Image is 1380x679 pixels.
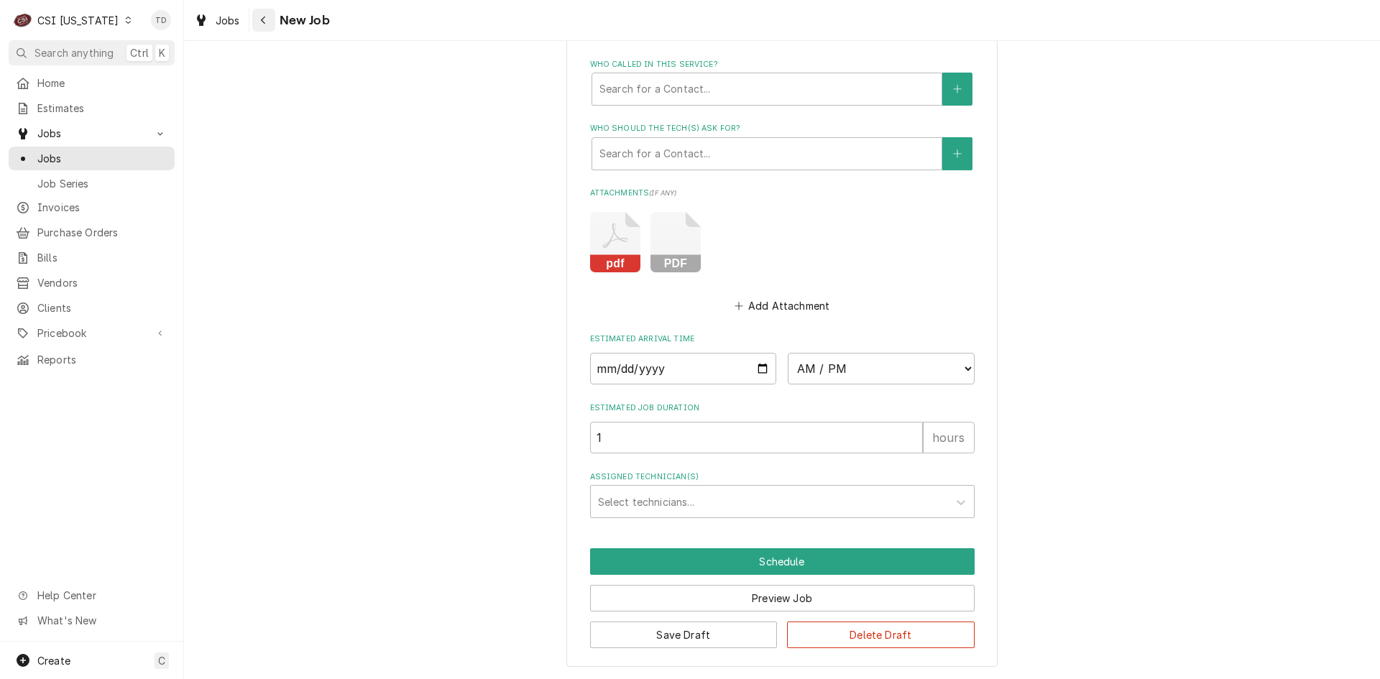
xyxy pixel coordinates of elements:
span: What's New [37,613,166,628]
div: Who called in this service? [590,59,975,106]
a: Estimates [9,96,175,120]
a: Go to Pricebook [9,321,175,345]
div: Button Group Row [590,575,975,611]
button: Create New Contact [942,137,972,170]
div: Who should the tech(s) ask for? [590,123,975,170]
span: Reports [37,352,167,367]
span: C [158,653,165,668]
span: Estimates [37,101,167,116]
input: Date [590,353,777,384]
a: Job Series [9,172,175,195]
span: Vendors [37,275,167,290]
span: Ctrl [130,45,149,60]
span: Invoices [37,200,167,215]
button: Navigate back [252,9,275,32]
label: Who called in this service? [590,59,975,70]
a: Go to Help Center [9,583,175,607]
div: Button Group Row [590,548,975,575]
a: Jobs [188,9,246,32]
select: Time Select [788,353,975,384]
a: Purchase Orders [9,221,175,244]
a: Bills [9,246,175,269]
label: Who should the tech(s) ask for? [590,123,975,134]
span: Purchase Orders [37,225,167,240]
span: ( if any ) [649,189,676,197]
span: Home [37,75,167,91]
button: pdf [590,212,640,272]
a: Vendors [9,271,175,295]
div: Attachments [590,188,975,315]
label: Estimated Job Duration [590,402,975,414]
span: Clients [37,300,167,315]
label: Assigned Technician(s) [590,471,975,483]
div: C [13,10,33,30]
label: Attachments [590,188,975,199]
span: Job Series [37,176,167,191]
div: Tim Devereux's Avatar [151,10,171,30]
button: Delete Draft [787,622,975,648]
a: Invoices [9,195,175,219]
a: Go to What's New [9,609,175,632]
span: Pricebook [37,325,146,341]
button: Create New Contact [942,73,972,106]
a: Jobs [9,147,175,170]
div: CSI Kentucky's Avatar [13,10,33,30]
svg: Create New Contact [953,84,962,94]
span: K [159,45,165,60]
span: Help Center [37,588,166,603]
span: Jobs [216,13,240,28]
div: Assigned Technician(s) [590,471,975,518]
span: Bills [37,250,167,265]
span: Jobs [37,151,167,166]
span: New Job [275,11,330,30]
div: hours [923,422,975,453]
div: TD [151,10,171,30]
label: Estimated Arrival Time [590,333,975,345]
button: Search anythingCtrlK [9,40,175,65]
svg: Create New Contact [953,149,962,159]
button: Add Attachment [732,295,832,315]
div: Button Group Row [590,611,975,648]
div: Button Group [590,548,975,648]
a: Go to Jobs [9,121,175,145]
span: Jobs [37,126,146,141]
div: CSI [US_STATE] [37,13,119,28]
button: Save Draft [590,622,778,648]
a: Clients [9,296,175,320]
span: Search anything [34,45,114,60]
div: Estimated Job Duration [590,402,975,453]
button: PDF [650,212,701,272]
a: Home [9,71,175,95]
button: Schedule [590,548,975,575]
span: Create [37,655,70,667]
button: Preview Job [590,585,975,611]
div: Estimated Arrival Time [590,333,975,384]
a: Reports [9,348,175,371]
